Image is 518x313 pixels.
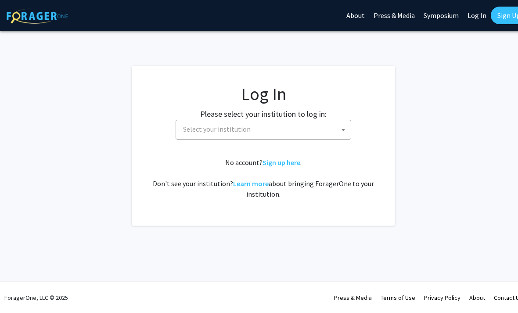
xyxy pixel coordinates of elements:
[233,179,269,188] a: Learn more about bringing ForagerOne to your institution
[176,120,351,140] span: Select your institution
[334,294,372,302] a: Press & Media
[149,157,378,199] div: No account? . Don't see your institution? about bringing ForagerOne to your institution.
[4,282,68,313] div: ForagerOne, LLC © 2025
[180,120,351,138] span: Select your institution
[183,125,251,133] span: Select your institution
[200,108,327,120] label: Please select your institution to log in:
[469,294,485,302] a: About
[149,83,378,104] h1: Log In
[381,294,415,302] a: Terms of Use
[424,294,460,302] a: Privacy Policy
[263,158,300,167] a: Sign up here
[7,8,68,24] img: ForagerOne Logo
